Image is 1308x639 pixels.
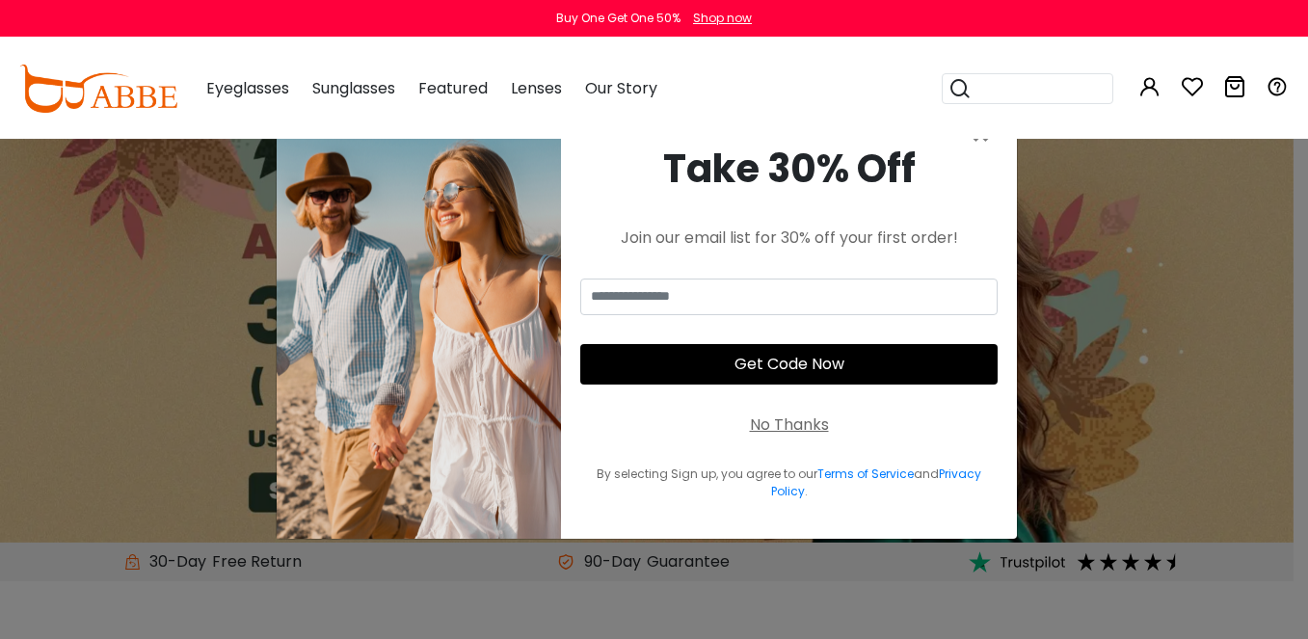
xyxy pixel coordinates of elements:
[19,65,177,113] img: abbeglasses.com
[580,344,998,385] button: Get Code Now
[206,77,289,99] span: Eyeglasses
[693,10,752,27] div: Shop now
[580,466,998,500] div: By selecting Sign up, you agree to our and .
[312,77,395,99] span: Sunglasses
[277,101,561,539] img: welcome
[511,77,562,99] span: Lenses
[556,10,681,27] div: Buy One Get One 50%
[683,10,752,26] a: Shop now
[750,413,829,437] div: No Thanks
[817,466,914,482] a: Terms of Service
[771,466,982,499] a: Privacy Policy
[418,77,488,99] span: Featured
[585,77,657,99] span: Our Story
[580,226,998,250] div: Join our email list for 30% off your first order!
[580,140,998,198] div: Take 30% Off
[970,117,992,151] button: Close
